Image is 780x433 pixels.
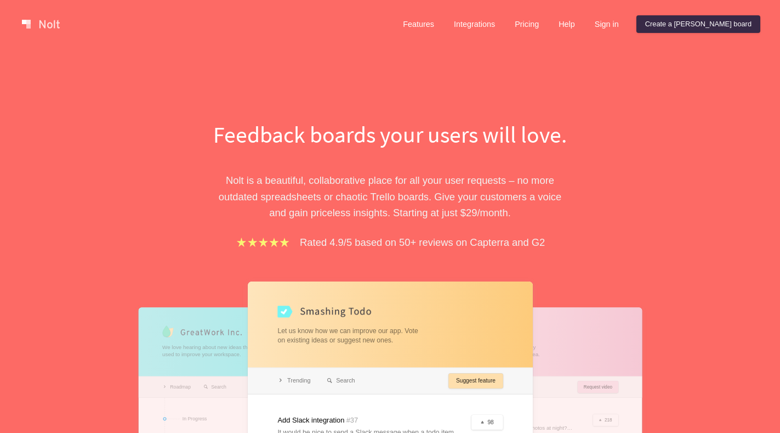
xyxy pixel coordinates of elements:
h1: Feedback boards your users will love. [201,119,579,150]
p: Nolt is a beautiful, collaborative place for all your user requests – no more outdated spreadshee... [201,172,579,221]
a: Help [550,15,584,33]
img: stars.b067e34983.png [235,236,291,249]
a: Sign in [586,15,628,33]
a: Features [394,15,443,33]
a: Create a [PERSON_NAME] board [636,15,760,33]
a: Pricing [506,15,548,33]
p: Rated 4.9/5 based on 50+ reviews on Capterra and G2 [300,234,545,250]
a: Integrations [445,15,504,33]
